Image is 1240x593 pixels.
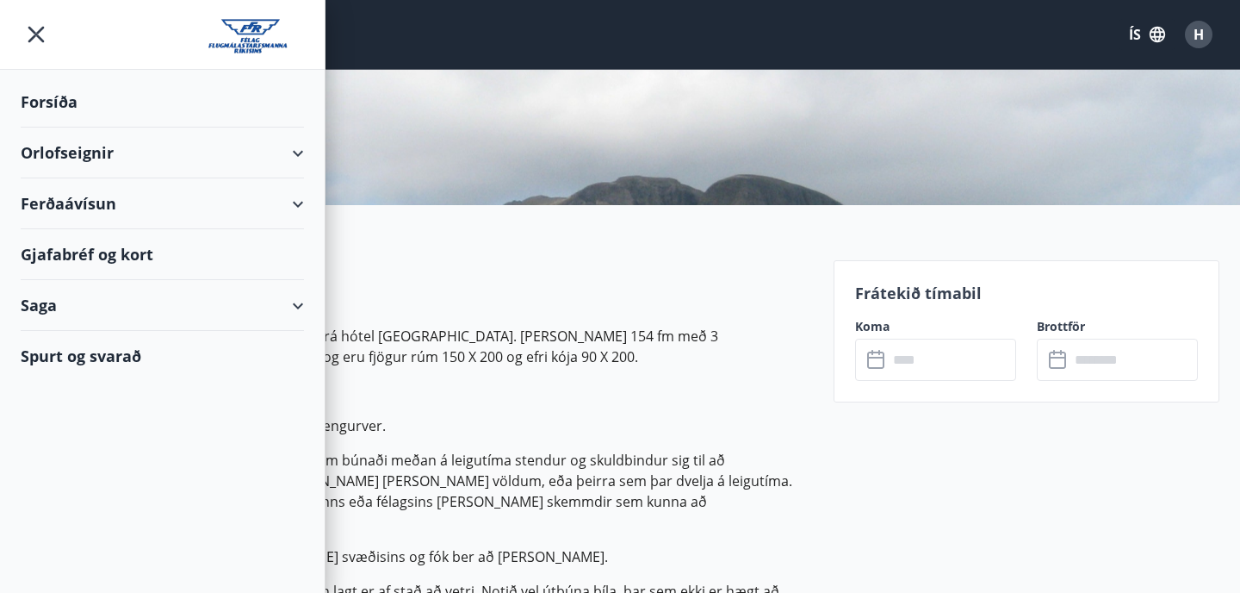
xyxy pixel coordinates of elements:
img: union_logo [208,19,304,53]
p: [PERSON_NAME] allt hið glæsilegasta. [21,381,813,402]
div: Orlofseignir [21,128,304,178]
div: Ferðaávísun [21,178,304,229]
button: H [1178,14,1219,55]
div: Saga [21,280,304,331]
span: H [1193,25,1204,44]
p: Leigendur þurfa að koma með handklæði og sængurver. [21,415,813,436]
p: Þórsstígur 28 stendur við Búrfellsveg skammt frá hótel [GEOGRAPHIC_DATA]. [PERSON_NAME] 154 fm me... [21,326,813,367]
p: Frátekið tímabil [855,282,1198,304]
p: Leigjandi ber ábyrgð á húsinu / íbúðinni og öllum búnaði meðan á leigutíma stendur og skuldbindur... [21,450,813,533]
button: ÍS [1119,19,1175,50]
h2: Upplýsingar [21,267,813,305]
p: Athugið að 30 km hámarkshraði [PERSON_NAME] svæðisins og fók ber að [PERSON_NAME]. [21,546,813,567]
label: Brottför [1037,318,1198,335]
button: menu [21,19,52,50]
div: Gjafabréf og kort [21,229,304,280]
div: Forsíða [21,77,304,128]
label: Koma [855,318,1016,335]
div: Spurt og svarað [21,331,304,381]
